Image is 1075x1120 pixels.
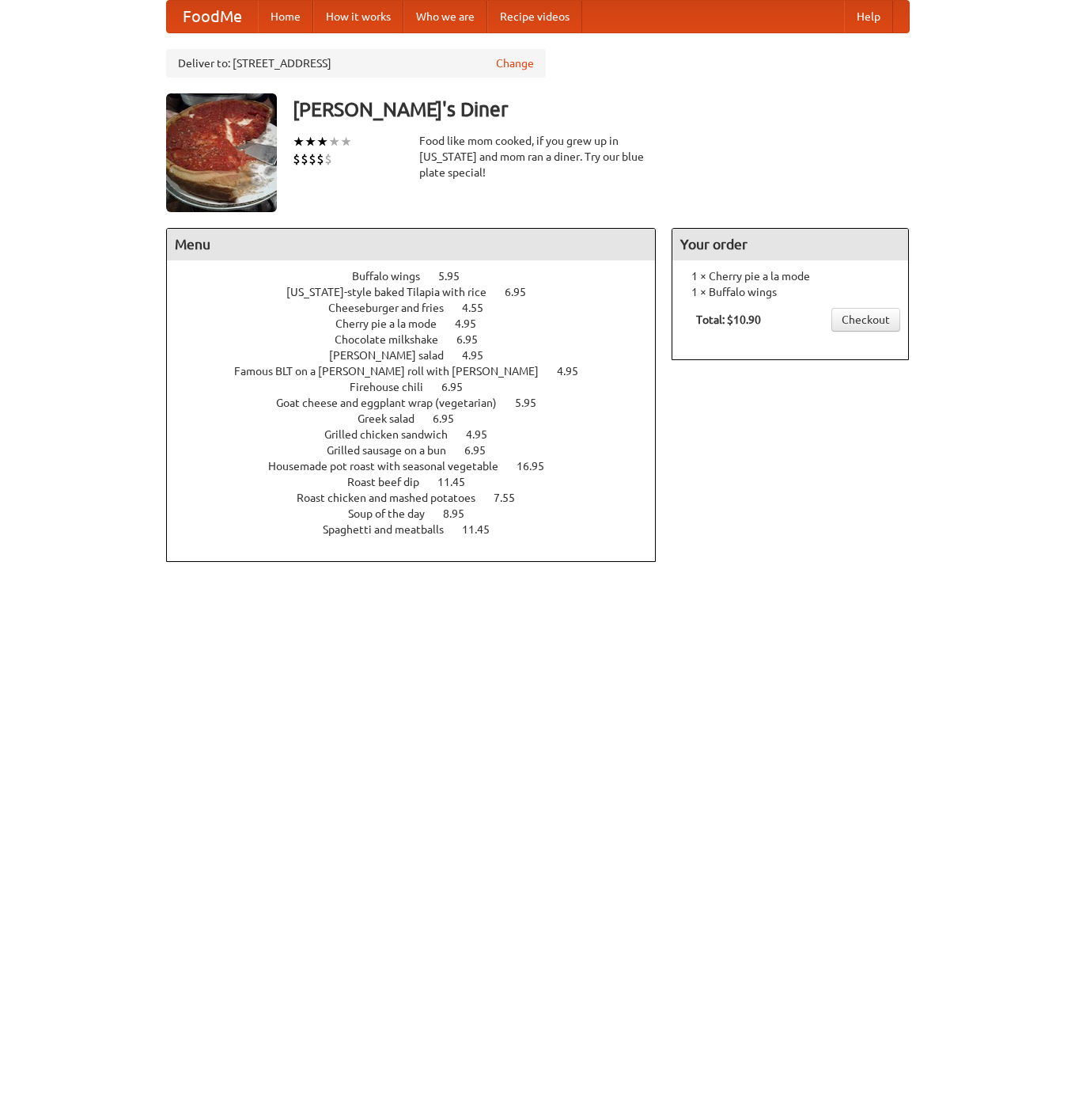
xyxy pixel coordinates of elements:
[515,397,552,409] span: 5.95
[324,428,464,441] span: Grilled chicken sandwich
[268,460,573,473] a: Housemade pot roast with seasonal vegetable 16.95
[316,150,324,168] li: $
[831,308,900,332] a: Checkout
[348,507,441,520] span: Soup of the day
[167,1,258,32] a: FoodMe
[328,133,340,150] li: ★
[293,150,301,168] li: $
[308,150,316,168] li: $
[335,333,507,346] a: Chocolate milkshake 6.95
[347,476,435,488] span: Roast beef dip
[323,523,519,536] a: Spaghetti and meatballs 11.45
[329,349,460,362] span: [PERSON_NAME] salad
[166,93,277,212] img: angular.jpg
[316,133,328,150] li: ★
[487,1,582,32] a: Recipe videos
[286,286,502,298] span: [US_STATE]-style baked Tilapia with rice
[403,1,487,32] a: Who we are
[443,507,480,520] span: 8.95
[419,133,657,180] div: Food like mom cooked, if you grew up in [US_STATE] and mom ran a diner. Try our blue plate special!
[348,507,494,520] a: Soup of the day 8.95
[340,133,352,150] li: ★
[293,93,910,125] h3: [PERSON_NAME]'s Diner
[350,381,492,393] a: Firehouse chili 6.95
[437,476,481,488] span: 11.45
[328,302,513,314] a: Cheeseburger and fries 4.55
[441,381,479,393] span: 6.95
[301,150,308,168] li: $
[305,133,316,150] li: ★
[167,229,656,260] h4: Menu
[335,333,454,346] span: Chocolate milkshake
[313,1,403,32] a: How it works
[496,55,534,71] a: Change
[358,412,430,425] span: Greek salad
[335,317,452,330] span: Cherry pie a la mode
[335,317,505,330] a: Cherry pie a la mode 4.95
[327,444,515,457] a: Grilled sausage on a bun 6.95
[494,492,531,504] span: 7.55
[696,313,761,326] b: Total: $10.90
[328,302,460,314] span: Cheeseburger and fries
[166,49,546,78] div: Deliver to: [STREET_ADDRESS]
[258,1,313,32] a: Home
[234,365,608,378] a: Famous BLT on a [PERSON_NAME] roll with [PERSON_NAME] 4.95
[329,349,513,362] a: [PERSON_NAME] salad 4.95
[438,270,475,283] span: 5.95
[466,428,503,441] span: 4.95
[347,476,494,488] a: Roast beef dip 11.45
[286,286,555,298] a: [US_STATE]-style baked Tilapia with rice 6.95
[324,428,517,441] a: Grilled chicken sandwich 4.95
[462,302,499,314] span: 4.55
[327,444,462,457] span: Grilled sausage on a bun
[464,444,502,457] span: 6.95
[297,492,491,504] span: Roast chicken and mashed potatoes
[352,270,436,283] span: Buffalo wings
[456,333,494,346] span: 6.95
[517,460,560,473] span: 16.95
[680,284,900,300] li: 1 × Buffalo wings
[293,133,305,150] li: ★
[462,523,505,536] span: 11.45
[672,229,908,260] h4: Your order
[324,150,332,168] li: $
[433,412,470,425] span: 6.95
[505,286,542,298] span: 6.95
[297,492,544,504] a: Roast chicken and mashed potatoes 7.55
[323,523,460,536] span: Spaghetti and meatballs
[462,349,499,362] span: 4.95
[352,270,489,283] a: Buffalo wings 5.95
[234,365,555,378] span: Famous BLT on a [PERSON_NAME] roll with [PERSON_NAME]
[557,365,594,378] span: 4.95
[358,412,483,425] a: Greek salad 6.95
[276,397,513,409] span: Goat cheese and eggplant wrap (vegetarian)
[268,460,514,473] span: Housemade pot roast with seasonal vegetable
[455,317,492,330] span: 4.95
[680,268,900,284] li: 1 × Cherry pie a la mode
[276,397,566,409] a: Goat cheese and eggplant wrap (vegetarian) 5.95
[844,1,893,32] a: Help
[350,381,439,393] span: Firehouse chili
